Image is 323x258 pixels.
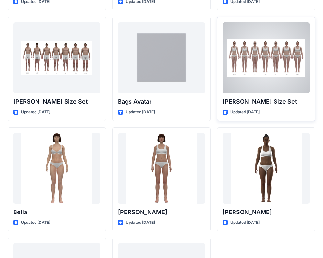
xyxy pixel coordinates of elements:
[21,109,50,115] p: Updated [DATE]
[223,97,310,106] p: [PERSON_NAME] Size Set
[13,208,100,217] p: Bella
[13,97,100,106] p: [PERSON_NAME] Size Set
[118,133,205,204] a: Emma
[21,219,50,226] p: Updated [DATE]
[126,219,155,226] p: Updated [DATE]
[118,208,205,217] p: [PERSON_NAME]
[13,133,100,204] a: Bella
[223,133,310,204] a: Gabrielle
[126,109,155,115] p: Updated [DATE]
[230,219,260,226] p: Updated [DATE]
[13,22,100,93] a: Oliver Size Set
[230,109,260,115] p: Updated [DATE]
[118,97,205,106] p: Bags Avatar
[223,22,310,93] a: Olivia Size Set
[223,208,310,217] p: [PERSON_NAME]
[118,22,205,93] a: Bags Avatar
